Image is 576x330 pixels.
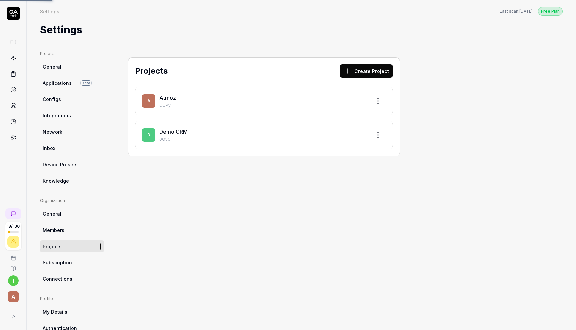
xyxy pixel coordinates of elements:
h2: Projects [135,65,168,77]
a: ApplicationsBeta [40,77,104,89]
button: t [8,275,19,286]
div: Project [40,51,104,57]
a: Network [40,126,104,138]
button: Create Project [340,64,393,78]
span: Connections [43,275,72,282]
span: A [8,291,19,302]
a: Knowledge [40,175,104,187]
a: New conversation [5,208,21,219]
a: Book a call with us [3,250,24,261]
span: Device Presets [43,161,78,168]
a: Projects [40,240,104,252]
a: Atmoz [159,94,176,101]
span: 19 / 100 [7,224,20,228]
div: Organization [40,198,104,204]
span: Integrations [43,112,71,119]
span: Beta [80,80,92,86]
button: A [3,286,24,303]
span: Network [43,128,62,135]
p: CQPy [159,102,366,108]
span: Inbox [43,145,55,152]
a: Documentation [3,261,24,271]
a: My Details [40,306,104,318]
a: Inbox [40,142,104,154]
div: Settings [40,8,59,15]
a: Device Presets [40,158,104,171]
button: Last scan:[DATE] [500,8,533,14]
a: Integrations [40,109,104,122]
div: Profile [40,296,104,302]
span: D [142,128,155,142]
a: Subscription [40,256,104,269]
a: Demo CRM [159,128,188,135]
a: General [40,61,104,73]
span: Configs [43,96,61,103]
button: Free Plan [538,7,563,16]
h1: Settings [40,22,82,37]
a: Configs [40,93,104,105]
time: [DATE] [519,9,533,14]
span: General [43,63,61,70]
span: My Details [43,308,67,315]
span: Last scan: [500,8,533,14]
span: Projects [43,243,62,250]
span: Applications [43,80,72,86]
a: Members [40,224,104,236]
a: General [40,208,104,220]
span: Subscription [43,259,72,266]
span: Members [43,227,64,234]
span: General [43,210,61,217]
p: 0O5G [159,136,366,142]
a: Connections [40,273,104,285]
span: Knowledge [43,177,69,184]
span: A [142,94,155,108]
